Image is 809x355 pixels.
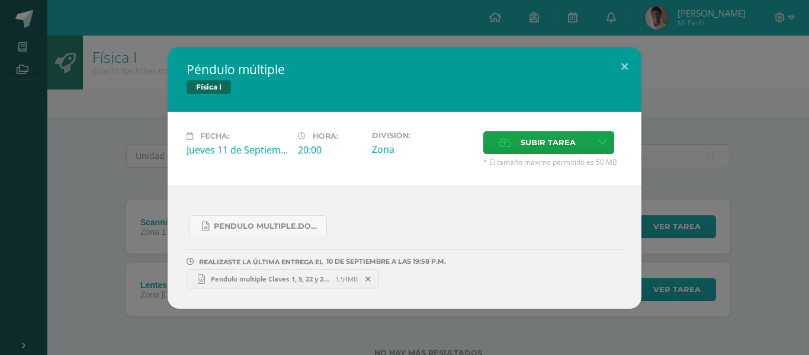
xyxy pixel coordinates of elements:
a: Pendulo multiple.docx [190,215,327,238]
div: 20:00 [298,143,362,156]
button: Close (Esc) [608,47,641,87]
div: Jueves 11 de Septiembre [187,143,288,156]
span: Hora: [313,132,338,140]
span: Pendulo multiple Claves 1, 5, 22 y 23.docx [205,274,335,283]
span: Remover entrega [358,273,378,286]
span: Fecha: [200,132,229,140]
span: Subir tarea [521,132,576,153]
div: Zona [372,143,474,156]
label: División: [372,131,474,140]
span: * El tamaño máximo permitido es 50 MB [483,157,622,167]
span: Pendulo multiple.docx [214,222,320,231]
span: 1.54MB [335,274,358,283]
a: Pendulo multiple Claves 1, 5, 22 y 23.docx 1.54MB [187,269,379,289]
span: Física I [187,80,231,94]
span: REALIZASTE LA ÚLTIMA ENTREGA EL [199,258,323,266]
span: 10 DE septiembre A LAS 19:58 P.M. [323,261,446,262]
h2: Péndulo múltiple [187,61,622,78]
